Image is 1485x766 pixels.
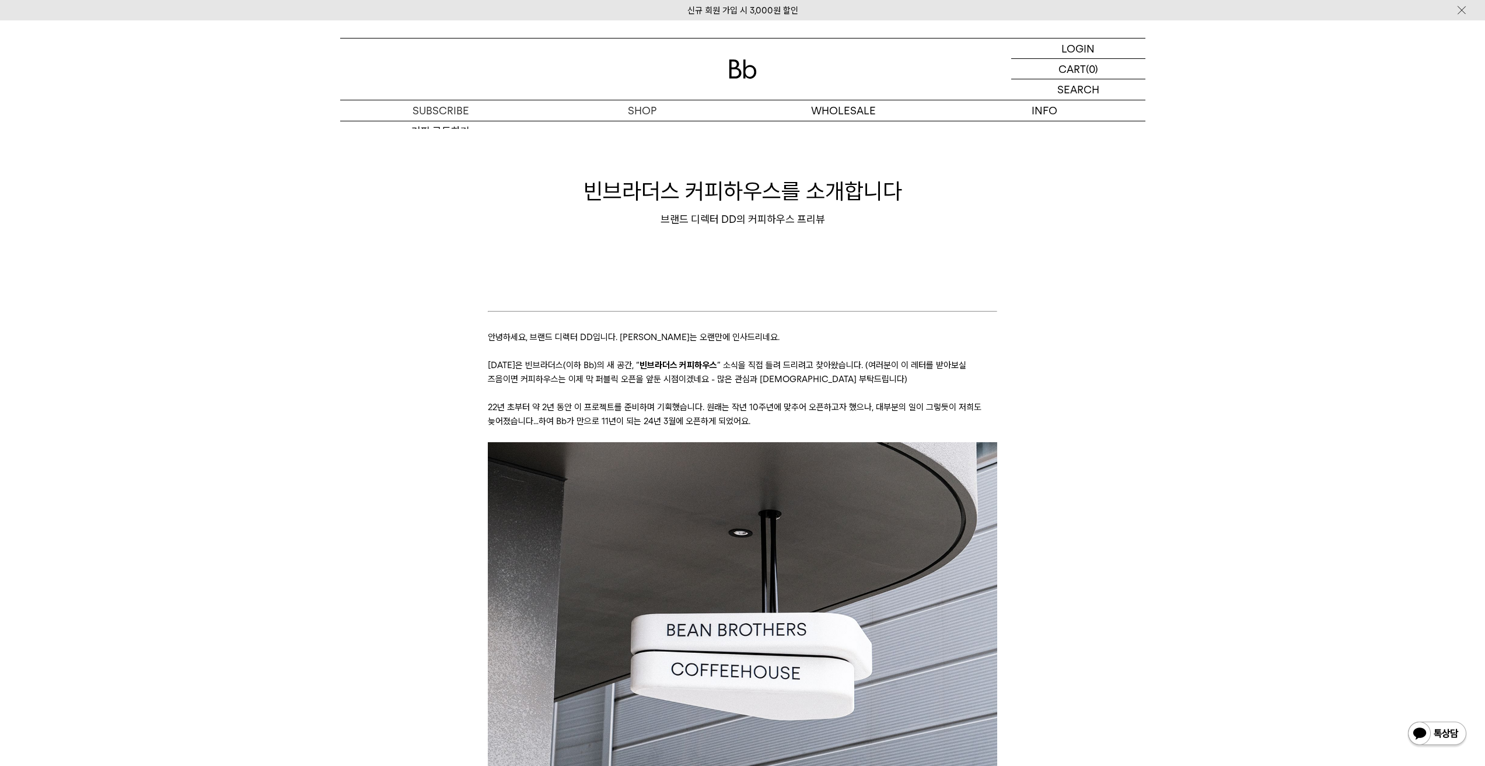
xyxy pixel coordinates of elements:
[1061,39,1095,58] p: LOGIN
[1407,720,1467,748] img: 카카오톡 채널 1:1 채팅 버튼
[1086,59,1098,79] p: (0)
[1057,79,1099,100] p: SEARCH
[488,400,997,428] p: 22년 초부터 약 2년 동안 이 프로젝트를 준비하며 기획했습니다. 원래는 작년 10주년에 맞추어 오픈하고자 했으나, 대부분의 일이 그렇듯이 저희도 늦어졌습니다…하여 Bb가 만...
[340,100,541,121] a: SUBSCRIBE
[488,358,997,386] p: [DATE]은 빈브라더스(이하 Bb)의 새 공간, “ ” 소식을 직접 들려 드리려고 찾아왔습니다. (여러분이 이 레터를 받아보실 즈음이면 커피하우스는 이제 막 퍼블릭 오픈을 ...
[640,360,717,370] strong: 빈브라더스 커피하우스
[340,121,541,141] a: 커피 구독하기
[687,5,798,16] a: 신규 회원 가입 시 3,000원 할인
[944,100,1145,121] p: INFO
[1011,59,1145,79] a: CART (0)
[729,60,757,79] img: 로고
[1058,59,1086,79] p: CART
[1011,39,1145,59] a: LOGIN
[340,176,1145,207] h1: 빈브라더스 커피하우스를 소개합니다
[743,100,944,121] p: WHOLESALE
[541,100,743,121] a: SHOP
[488,330,997,344] p: 안녕하세요, 브랜드 디렉터 DD입니다. [PERSON_NAME]는 오랜만에 인사드리네요.
[340,212,1145,226] div: 브랜드 디렉터 DD의 커피하우스 프리뷰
